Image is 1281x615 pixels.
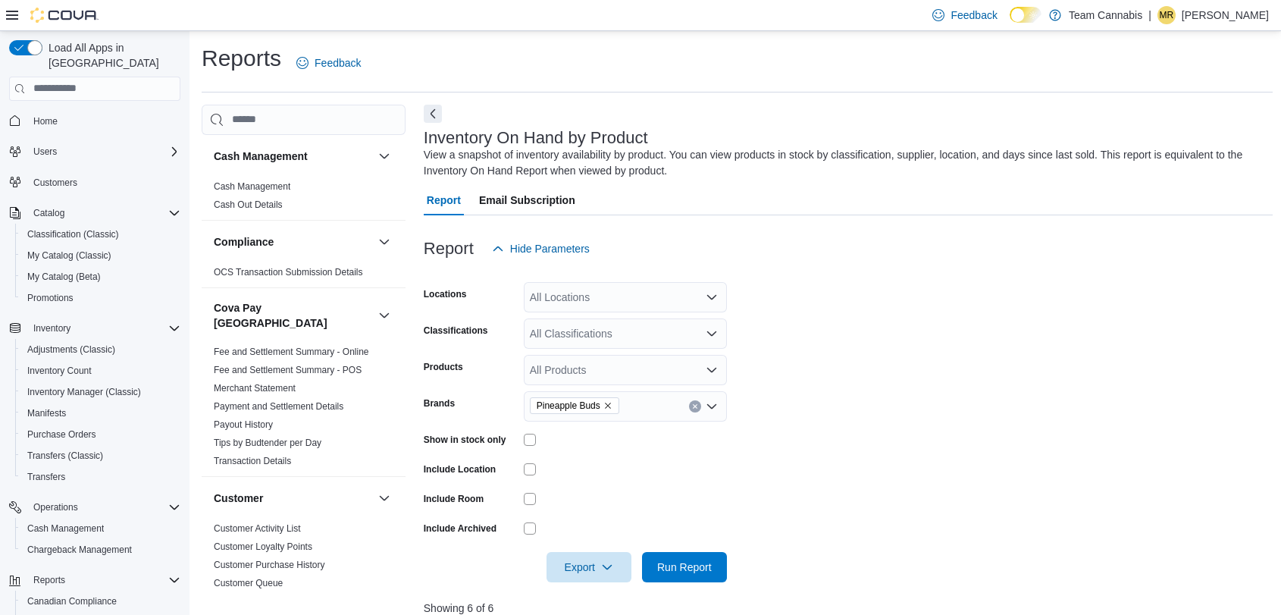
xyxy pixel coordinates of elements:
span: Feedback [315,55,361,71]
h3: Cash Management [214,149,308,164]
label: Include Archived [424,522,496,535]
span: Canadian Compliance [27,595,117,607]
a: Customer Activity List [214,523,301,534]
a: Promotions [21,289,80,307]
span: Promotions [27,292,74,304]
a: Cash Management [214,181,290,192]
a: Customer Loyalty Points [214,541,312,552]
span: Home [33,115,58,127]
a: New Customers [214,596,278,607]
a: Fee and Settlement Summary - Online [214,347,369,357]
span: Payout History [214,419,273,431]
button: Transfers (Classic) [15,445,186,466]
button: Reports [3,570,186,591]
span: Purchase Orders [21,425,180,444]
span: Inventory Count [27,365,92,377]
span: Load All Apps in [GEOGRAPHIC_DATA] [42,40,180,71]
span: Fee and Settlement Summary - Online [214,346,369,358]
button: Run Report [642,552,727,582]
span: Transaction Details [214,455,291,467]
button: Open list of options [706,291,718,303]
button: Inventory [27,319,77,337]
a: Customer Queue [214,578,283,588]
button: Customer [214,491,372,506]
button: Inventory Count [15,360,186,381]
label: Include Room [424,493,484,505]
label: Classifications [424,325,488,337]
span: Purchase Orders [27,428,96,441]
a: Classification (Classic) [21,225,125,243]
button: Users [27,143,63,161]
button: Compliance [375,233,393,251]
button: Adjustments (Classic) [15,339,186,360]
a: Fee and Settlement Summary - POS [214,365,362,375]
button: Remove Pineapple Buds from selection in this group [603,401,612,410]
span: Home [27,111,180,130]
span: My Catalog (Beta) [21,268,180,286]
p: [PERSON_NAME] [1182,6,1269,24]
span: Cash Management [214,180,290,193]
button: Inventory [3,318,186,339]
h3: Customer [214,491,263,506]
span: Pineapple Buds [530,397,619,414]
span: Fee and Settlement Summary - POS [214,364,362,376]
a: OCS Transaction Submission Details [214,267,363,278]
span: Chargeback Management [21,541,180,559]
button: Catalog [3,202,186,224]
button: Inventory Manager (Classic) [15,381,186,403]
h3: Inventory On Hand by Product [424,129,648,147]
span: Export [556,552,622,582]
h3: Compliance [214,234,274,249]
button: Cova Pay [GEOGRAPHIC_DATA] [214,300,372,331]
button: Purchase Orders [15,424,186,445]
span: OCS Transaction Submission Details [214,266,363,278]
span: Operations [27,498,180,516]
a: My Catalog (Classic) [21,246,117,265]
span: Transfers [21,468,180,486]
span: Adjustments (Classic) [27,344,115,356]
span: My Catalog (Classic) [27,249,111,262]
a: Customer Purchase History [214,560,325,570]
button: Home [3,110,186,132]
button: Classification (Classic) [15,224,186,245]
button: Next [424,105,442,123]
button: Manifests [15,403,186,424]
span: Feedback [951,8,997,23]
button: Customers [3,171,186,193]
div: Cova Pay [GEOGRAPHIC_DATA] [202,343,406,476]
span: Promotions [21,289,180,307]
span: My Catalog (Classic) [21,246,180,265]
button: Clear input [689,400,701,413]
span: Transfers [27,471,65,483]
a: Canadian Compliance [21,592,123,610]
span: Canadian Compliance [21,592,180,610]
button: Reports [27,571,71,589]
span: Operations [33,501,78,513]
a: Transfers [21,468,71,486]
span: Customer Purchase History [214,559,325,571]
a: Transaction Details [214,456,291,466]
span: Customers [27,173,180,192]
span: Customer Loyalty Points [214,541,312,553]
label: Locations [424,288,467,300]
button: Cash Management [15,518,186,539]
button: Promotions [15,287,186,309]
span: Chargeback Management [27,544,132,556]
a: Feedback [290,48,367,78]
button: Export [547,552,631,582]
input: Dark Mode [1010,7,1041,23]
button: Canadian Compliance [15,591,186,612]
div: Compliance [202,263,406,287]
span: Manifests [21,404,180,422]
a: My Catalog (Beta) [21,268,107,286]
label: Products [424,361,463,373]
a: Transfers (Classic) [21,447,109,465]
a: Adjustments (Classic) [21,340,121,359]
a: Cash Out Details [214,199,283,210]
button: Users [3,141,186,162]
span: Cash Out Details [214,199,283,211]
button: Cash Management [214,149,372,164]
h1: Reports [202,43,281,74]
a: Inventory Count [21,362,98,380]
span: Catalog [33,207,64,219]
